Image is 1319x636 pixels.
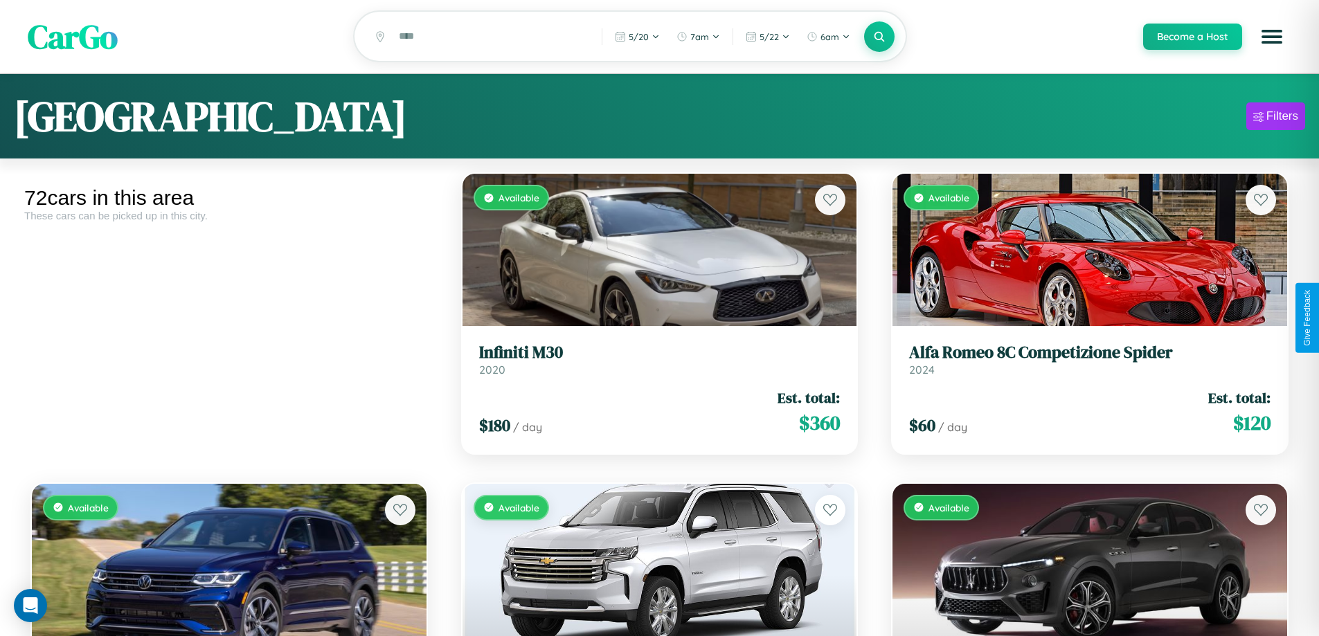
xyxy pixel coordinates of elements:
[1233,409,1271,437] span: $ 120
[938,420,967,434] span: / day
[799,409,840,437] span: $ 360
[760,31,779,42] span: 5 / 22
[928,502,969,514] span: Available
[479,343,841,363] h3: Infiniti M30
[909,363,935,376] span: 2024
[928,192,969,203] span: Available
[513,420,542,434] span: / day
[1302,290,1312,346] div: Give Feedback
[820,31,839,42] span: 6am
[909,343,1271,363] h3: Alfa Romeo 8C Competizione Spider
[499,502,539,514] span: Available
[1253,17,1291,56] button: Open menu
[909,414,935,437] span: $ 60
[479,363,505,376] span: 2020
[1246,102,1305,130] button: Filters
[68,502,109,514] span: Available
[800,26,857,48] button: 6am
[739,26,797,48] button: 5/22
[14,88,407,145] h1: [GEOGRAPHIC_DATA]
[778,388,840,408] span: Est. total:
[24,186,434,210] div: 72 cars in this area
[1266,109,1298,123] div: Filters
[479,343,841,376] a: Infiniti M302020
[1143,24,1242,50] button: Become a Host
[670,26,727,48] button: 7am
[909,343,1271,376] a: Alfa Romeo 8C Competizione Spider2024
[690,31,709,42] span: 7am
[479,414,510,437] span: $ 180
[499,192,539,203] span: Available
[24,210,434,221] div: These cars can be picked up in this city.
[14,589,47,622] div: Open Intercom Messenger
[1208,388,1271,408] span: Est. total:
[608,26,667,48] button: 5/20
[28,14,118,60] span: CarGo
[629,31,649,42] span: 5 / 20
